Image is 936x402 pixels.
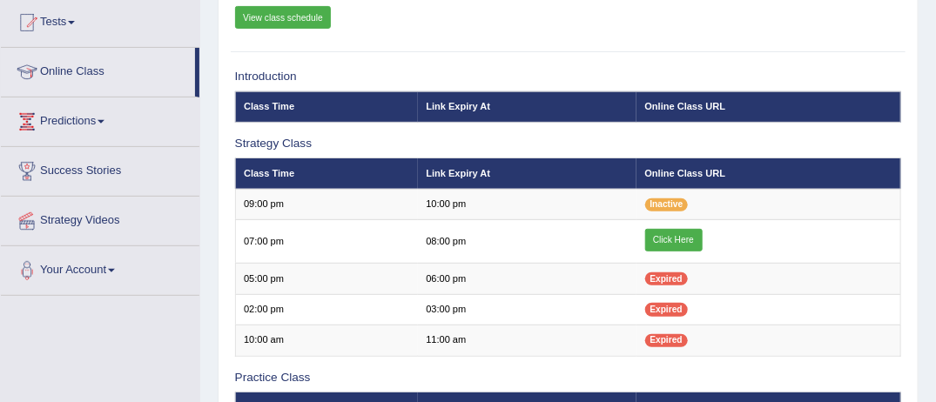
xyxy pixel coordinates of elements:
[418,294,636,325] td: 03:00 pm
[235,70,902,84] h3: Introduction
[418,264,636,294] td: 06:00 pm
[645,303,688,316] span: Expired
[235,6,332,29] a: View class schedule
[636,158,901,189] th: Online Class URL
[235,158,418,189] th: Class Time
[1,48,195,91] a: Online Class
[645,272,688,285] span: Expired
[235,189,418,219] td: 09:00 pm
[418,220,636,264] td: 08:00 pm
[235,372,902,385] h3: Practice Class
[1,147,199,191] a: Success Stories
[636,91,901,122] th: Online Class URL
[235,325,418,356] td: 10:00 am
[235,91,418,122] th: Class Time
[235,264,418,294] td: 05:00 pm
[235,294,418,325] td: 02:00 pm
[235,220,418,264] td: 07:00 pm
[645,198,689,211] span: Inactive
[418,325,636,356] td: 11:00 am
[645,334,688,347] span: Expired
[418,158,636,189] th: Link Expiry At
[235,137,902,151] h3: Strategy Class
[1,97,199,141] a: Predictions
[418,189,636,219] td: 10:00 pm
[1,197,199,240] a: Strategy Videos
[1,246,199,290] a: Your Account
[418,91,636,122] th: Link Expiry At
[645,229,703,251] a: Click Here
